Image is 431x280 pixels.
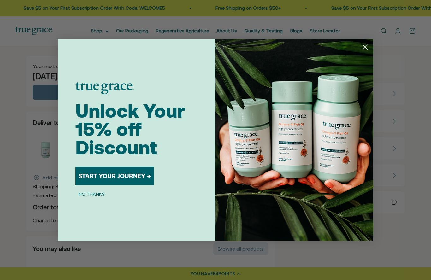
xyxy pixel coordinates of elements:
span: Unlock Your 15% off Discount [75,100,185,158]
button: Close dialog [360,42,371,53]
img: 098727d5-50f8-4f9b-9554-844bb8da1403.jpeg [215,39,373,241]
button: NO THANKS [75,190,108,198]
img: logo placeholder [75,82,134,94]
button: START YOUR JOURNEY → [75,167,154,185]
